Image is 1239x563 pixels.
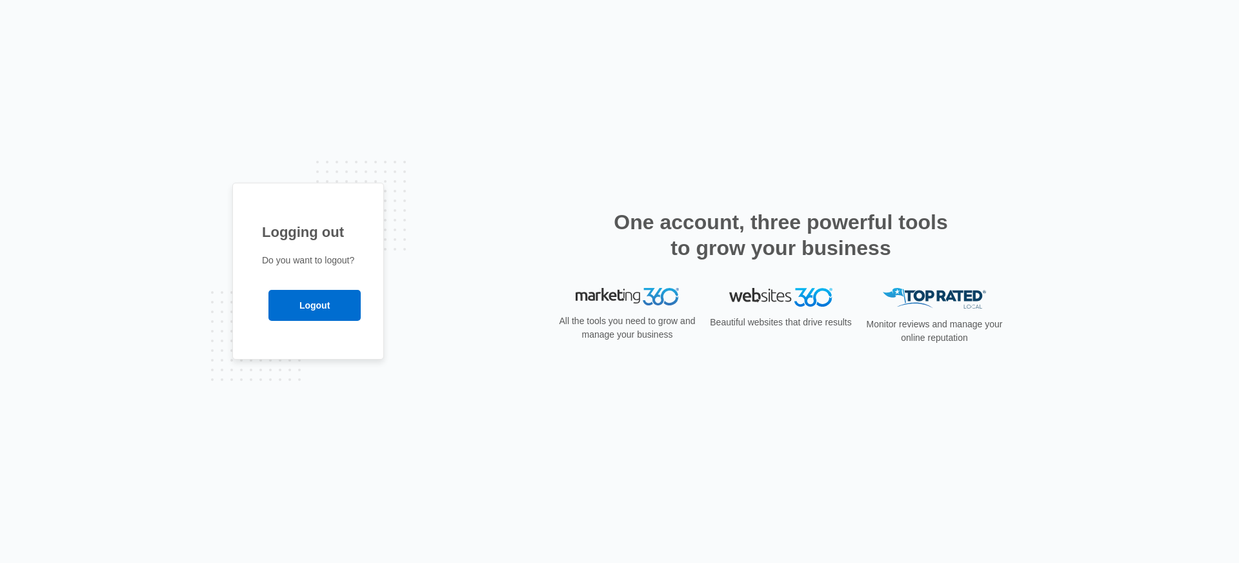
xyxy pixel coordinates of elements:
h1: Logging out [262,221,354,243]
img: Marketing 360 [576,288,679,306]
p: All the tools you need to grow and manage your business [555,314,700,342]
img: Top Rated Local [883,288,986,309]
p: Monitor reviews and manage your online reputation [862,318,1007,345]
p: Beautiful websites that drive results [709,316,853,329]
img: Websites 360 [729,288,832,307]
h2: One account, three powerful tools to grow your business [610,209,952,261]
p: Do you want to logout? [262,254,354,267]
input: Logout [268,290,361,321]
